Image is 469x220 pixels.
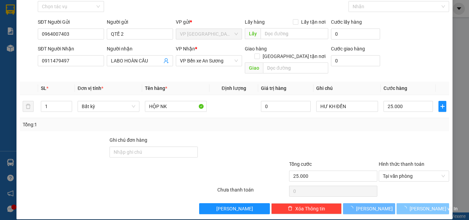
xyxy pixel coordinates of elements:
button: delete [23,101,34,112]
button: [PERSON_NAME] và In [397,203,449,214]
input: Dọc đường [261,28,328,39]
div: VP gửi [176,18,242,26]
span: VP Nhận [176,46,195,51]
label: Hình thức thanh toán [379,161,424,167]
span: SL [41,85,46,91]
span: Tên hàng [145,85,167,91]
button: plus [438,101,446,112]
div: Chưa thanh toán [217,186,288,198]
span: VP Tân Biên [180,29,238,39]
span: loading [348,206,356,211]
input: Ghi chú đơn hàng [110,147,198,158]
input: Dọc đường [263,62,328,73]
span: [PERSON_NAME] [356,205,393,212]
div: Tổng: 1 [23,121,182,128]
div: SĐT Người Gửi [38,18,104,26]
input: Cước lấy hàng [331,28,380,39]
span: Giá trị hàng [261,85,286,91]
span: Lấy tận nơi [298,18,328,26]
div: Người nhận [107,45,173,53]
span: [GEOGRAPHIC_DATA] tận nơi [260,53,328,60]
span: delete [288,206,293,211]
span: Tổng cước [289,161,312,167]
div: SĐT Người Nhận [38,45,104,53]
input: 0 [261,101,310,112]
span: [PERSON_NAME] [216,205,253,212]
label: Cước lấy hàng [331,19,362,25]
button: [PERSON_NAME] [199,203,270,214]
span: Xóa Thông tin [295,205,325,212]
input: VD: Bàn, Ghế [145,101,207,112]
span: Giao hàng [245,46,267,51]
span: loading [402,206,410,211]
input: Ghi Chú [316,101,378,112]
label: Ghi chú đơn hàng [110,137,147,143]
span: Lấy [245,28,261,39]
span: VP Bến xe An Sương [180,56,238,66]
span: Bất kỳ [82,101,135,112]
span: user-add [163,58,169,63]
button: deleteXóa Thông tin [271,203,342,214]
span: [PERSON_NAME] và In [410,205,458,212]
button: [PERSON_NAME] [343,203,396,214]
span: Tại văn phòng [383,171,445,181]
span: Lấy hàng [245,19,265,25]
input: Cước giao hàng [331,55,380,66]
label: Cước giao hàng [331,46,365,51]
div: Người gửi [107,18,173,26]
span: plus [439,104,446,109]
span: Đơn vị tính [78,85,103,91]
span: Giao [245,62,263,73]
span: Cước hàng [384,85,407,91]
th: Ghi chú [313,82,381,95]
span: Định lượng [221,85,246,91]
